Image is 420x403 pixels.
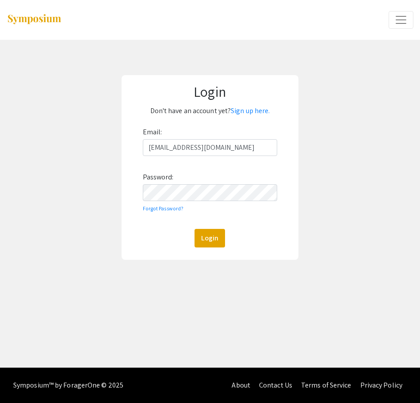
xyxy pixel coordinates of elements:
[7,14,62,26] img: Symposium by ForagerOne
[143,125,162,139] label: Email:
[301,380,351,390] a: Terms of Service
[143,205,184,212] a: Forgot Password?
[126,83,294,100] h1: Login
[143,170,174,184] label: Password:
[13,368,123,403] div: Symposium™ by ForagerOne © 2025
[389,11,413,29] button: Expand or Collapse Menu
[231,106,270,115] a: Sign up here.
[126,104,294,118] p: Don't have an account yet?
[360,380,402,390] a: Privacy Policy
[195,229,225,247] button: Login
[259,380,292,390] a: Contact Us
[232,380,250,390] a: About
[7,363,38,396] iframe: Chat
